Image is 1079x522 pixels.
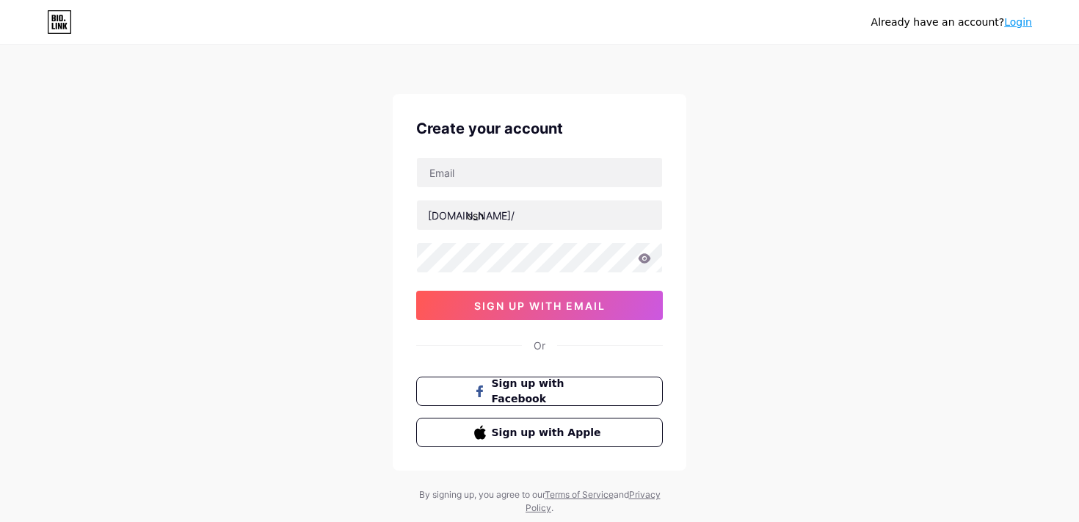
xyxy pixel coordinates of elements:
[417,200,662,230] input: username
[545,489,614,500] a: Terms of Service
[534,338,545,353] div: Or
[492,376,606,407] span: Sign up with Facebook
[416,418,663,447] button: Sign up with Apple
[474,300,606,312] span: sign up with email
[416,117,663,139] div: Create your account
[871,15,1032,30] div: Already have an account?
[492,425,606,441] span: Sign up with Apple
[428,208,515,223] div: [DOMAIN_NAME]/
[415,488,664,515] div: By signing up, you agree to our and .
[417,158,662,187] input: Email
[1004,16,1032,28] a: Login
[416,377,663,406] button: Sign up with Facebook
[416,291,663,320] button: sign up with email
